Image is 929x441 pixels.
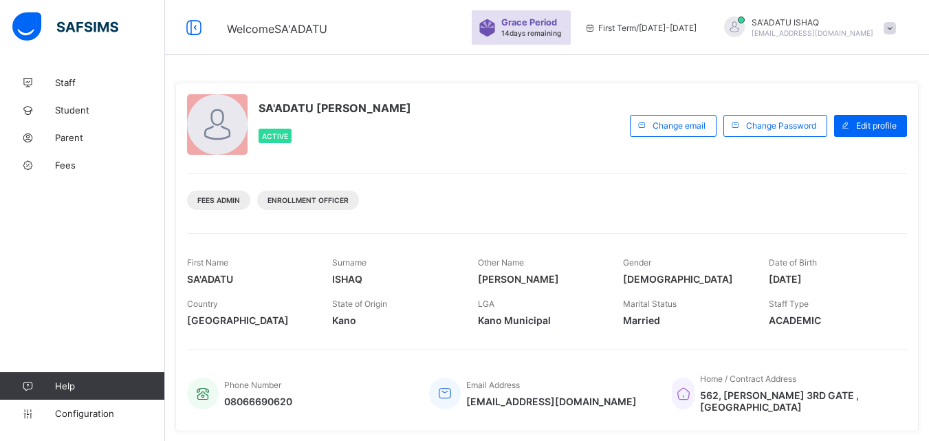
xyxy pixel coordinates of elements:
[332,299,387,309] span: State of Origin
[259,101,411,115] span: SA'ADATU [PERSON_NAME]
[332,314,457,326] span: Kano
[769,257,817,268] span: Date of Birth
[710,17,903,39] div: SA'ADATUISHAQ
[332,257,367,268] span: Surname
[623,257,651,268] span: Gender
[584,23,697,33] span: session/term information
[262,132,288,140] span: Active
[466,380,520,390] span: Email Address
[653,120,706,131] span: Change email
[700,389,893,413] span: 562, [PERSON_NAME] 3RD GATE , [GEOGRAPHIC_DATA]
[752,17,873,28] span: SA'ADATU ISHAQ
[55,132,165,143] span: Parent
[12,12,118,41] img: safsims
[187,273,312,285] span: SA'ADATU
[501,17,557,28] span: Grace Period
[466,396,637,407] span: [EMAIL_ADDRESS][DOMAIN_NAME]
[187,314,312,326] span: [GEOGRAPHIC_DATA]
[187,299,218,309] span: Country
[332,273,457,285] span: ISHAQ
[623,299,677,309] span: Marital Status
[478,314,602,326] span: Kano Municipal
[478,299,494,309] span: LGA
[769,273,893,285] span: [DATE]
[224,380,281,390] span: Phone Number
[55,77,165,88] span: Staff
[197,196,240,204] span: Fees Admin
[856,120,897,131] span: Edit profile
[623,273,747,285] span: [DEMOGRAPHIC_DATA]
[55,160,165,171] span: Fees
[700,374,796,384] span: Home / Contract Address
[267,196,349,204] span: Enrollment Officer
[746,120,816,131] span: Change Password
[501,29,561,37] span: 14 days remaining
[55,408,164,419] span: Configuration
[187,257,228,268] span: First Name
[623,314,747,326] span: Married
[479,19,496,36] img: sticker-purple.71386a28dfed39d6af7621340158ba97.svg
[769,314,893,326] span: ACADEMIC
[478,257,524,268] span: Other Name
[478,273,602,285] span: [PERSON_NAME]
[752,29,873,37] span: [EMAIL_ADDRESS][DOMAIN_NAME]
[224,396,292,407] span: 08066690620
[55,380,164,391] span: Help
[55,105,165,116] span: Student
[227,22,327,36] span: Welcome SA'ADATU
[769,299,809,309] span: Staff Type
